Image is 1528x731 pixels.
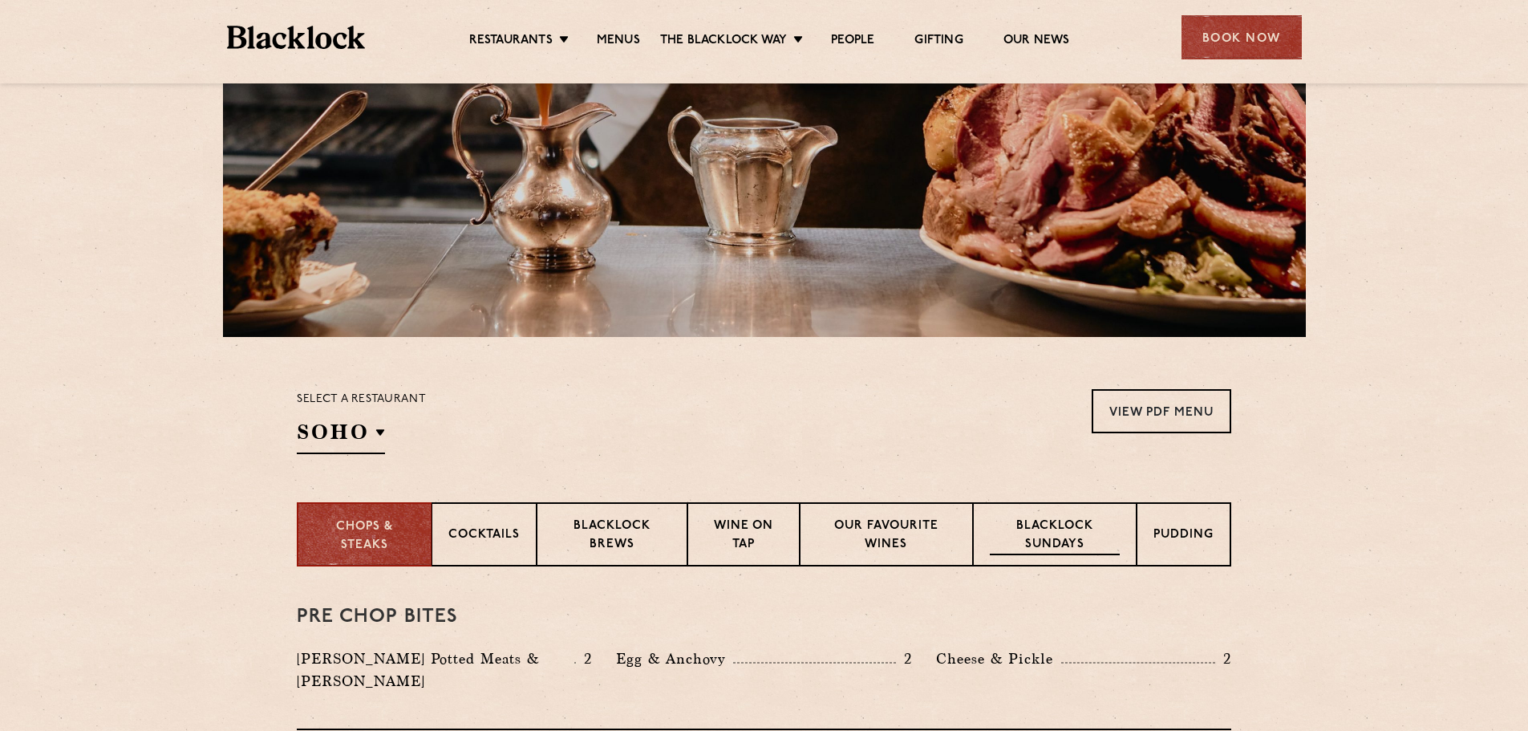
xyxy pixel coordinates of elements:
a: Our News [1003,33,1070,51]
p: Egg & Anchovy [616,648,733,670]
p: Blacklock Sundays [990,518,1120,555]
p: 2 [576,648,592,669]
a: Restaurants [469,33,553,51]
p: Wine on Tap [704,518,783,555]
a: The Blacklock Way [660,33,787,51]
p: Select a restaurant [297,389,426,410]
a: Gifting [914,33,963,51]
a: People [831,33,874,51]
h2: SOHO [297,418,385,454]
h3: Pre Chop Bites [297,607,1231,627]
p: [PERSON_NAME] Potted Meats & [PERSON_NAME] [297,648,574,692]
p: Blacklock Brews [553,518,671,555]
p: Our favourite wines [817,518,955,555]
a: View PDF Menu [1092,389,1231,433]
p: Chops & Steaks [314,518,415,554]
p: Pudding [1153,526,1214,546]
a: Menus [597,33,640,51]
img: BL_Textured_Logo-footer-cropped.svg [227,26,366,49]
div: Book Now [1181,15,1302,59]
p: 2 [896,648,912,669]
p: 2 [1215,648,1231,669]
p: Cheese & Pickle [936,648,1061,670]
p: Cocktails [448,526,520,546]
